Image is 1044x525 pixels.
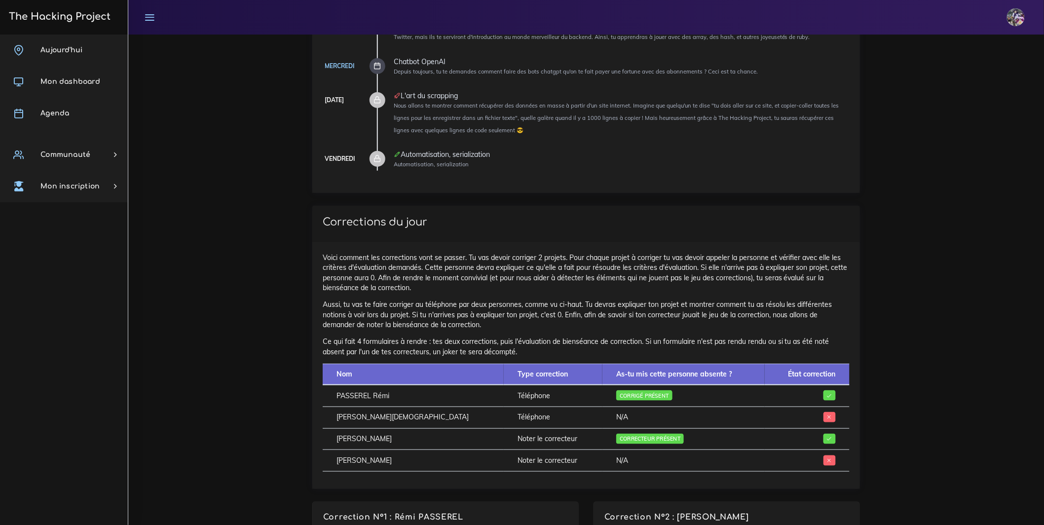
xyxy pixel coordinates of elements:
small: Depuis toujours, tu te demandes comment faire des bots chatgpt qu'on te fait payer une fortune av... [394,68,758,75]
th: As-tu mis cette personne absente ? [602,364,764,385]
span: Corrigé présent [616,390,672,401]
th: Type correction [504,364,602,385]
div: Chatbot OpenAI [394,58,850,65]
div: Vendredi [325,153,355,164]
small: Nous allons te montrer comment récupérer des données en masse à partir d'un site internet. Imagin... [394,102,839,134]
td: Téléphone [504,407,602,428]
td: N/A [602,407,764,428]
td: Noter le correcteur [504,428,602,450]
h3: Corrections du jour [323,216,850,228]
span: Correcteur présent [616,434,684,444]
div: [DATE] [325,95,344,106]
span: Agenda [40,110,69,117]
th: État correction [765,364,850,385]
a: Mercredi [325,62,354,70]
img: eg54bupqcshyolnhdacp.jpg [1007,8,1025,26]
small: Automatisation, serialization [394,161,469,168]
td: [PERSON_NAME] [323,428,504,450]
span: Aujourd'hui [40,46,82,54]
p: Voici comment les corrections vont se passer. Tu vas devoir corriger 2 projets. Pour chaque proje... [323,253,850,293]
td: PASSEREL Rémi [323,385,504,407]
div: Automatisation, serialization [394,151,850,158]
span: Communauté [40,151,90,158]
td: N/A [602,450,764,472]
span: Mon inscription [40,183,100,190]
h3: The Hacking Project [6,11,111,22]
th: Nom [323,364,504,385]
td: [PERSON_NAME] [323,450,504,472]
span: Mon dashboard [40,78,100,85]
h4: Correction N°2 : [PERSON_NAME] [604,513,849,522]
p: Aussi, tu vas te faire corriger au téléphone par deux personnes, comme vu ci-haut. Tu devras expl... [323,300,850,330]
h4: Correction N°1 : Rémi PASSEREL [323,513,568,522]
div: L'art du scrapping [394,92,850,99]
p: Ce qui fait 4 formulaires à rendre : tes deux corrections, puis l'évaluation de bienséance de cor... [323,337,850,357]
td: Noter le correcteur [504,450,602,472]
td: [PERSON_NAME][DEMOGRAPHIC_DATA] [323,407,504,428]
td: Téléphone [504,385,602,407]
